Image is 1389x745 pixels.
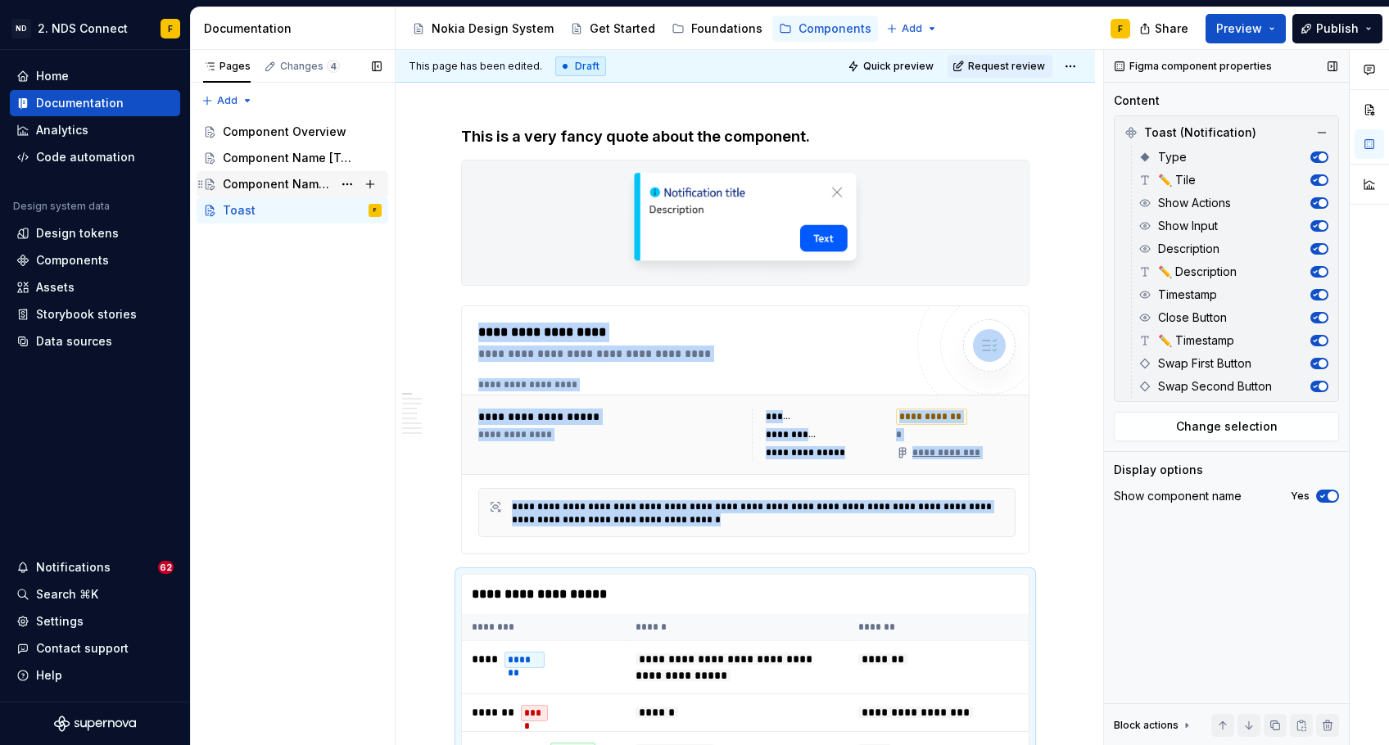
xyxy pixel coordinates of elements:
span: Timestamp [1158,287,1217,303]
a: Settings [10,608,180,634]
div: Storybook stories [36,306,137,323]
div: 2. NDS Connect [38,20,128,37]
div: Design tokens [36,225,119,242]
div: Component Name [Template] [223,176,333,192]
div: Search ⌘K [36,586,98,603]
span: 62 [158,561,174,574]
button: Share [1131,14,1199,43]
a: Assets [10,274,180,300]
a: Foundations [665,16,769,42]
a: Components [772,16,878,42]
button: Contact support [10,635,180,661]
span: Add [217,94,238,107]
div: Toast (Notification) [1118,120,1335,146]
div: Settings [36,613,84,630]
div: Documentation [36,95,124,111]
div: Components [799,20,871,37]
a: Home [10,63,180,89]
div: Design system data [13,200,110,213]
div: ND [11,19,31,38]
svg: Supernova Logo [54,716,136,732]
a: Code automation [10,144,180,170]
button: Request review [948,55,1052,78]
div: Data sources [36,333,112,350]
div: Help [36,667,62,684]
button: Preview [1206,14,1286,43]
button: Quick preview [843,55,941,78]
div: Block actions [1114,714,1193,737]
label: Yes [1291,490,1310,503]
div: Block actions [1114,719,1179,732]
button: ND2. NDS ConnectF [3,11,187,46]
a: Component Name [Template] [197,171,388,197]
button: Help [10,662,180,689]
span: Toast (Notification) [1144,124,1256,141]
span: Close Button [1158,309,1227,326]
div: Toast [223,202,256,219]
div: F [168,22,173,35]
a: Design tokens [10,220,180,246]
div: Analytics [36,122,88,138]
span: Description [1158,241,1219,257]
a: Storybook stories [10,301,180,327]
div: Component Name [Template] [223,150,358,166]
button: Add [197,89,258,112]
span: ✏️ Tile [1158,172,1196,188]
span: Swap First Button [1158,355,1251,372]
a: Components [10,247,180,273]
a: Documentation [10,90,180,116]
div: Page tree [197,119,388,223]
a: Analytics [10,117,180,143]
div: Page tree [405,12,878,45]
div: Code automation [36,149,135,165]
span: Quick preview [863,60,934,73]
span: Swap Second Button [1158,378,1272,395]
div: Changes [280,60,340,73]
div: Pages [203,60,251,73]
a: Component Name [Template] [197,145,388,171]
span: Change selection [1176,418,1278,435]
span: 4 [327,60,340,73]
div: Content [1114,93,1160,109]
span: Show Actions [1158,195,1231,211]
button: Search ⌘K [10,581,180,607]
span: Request review [968,60,1045,73]
div: Assets [36,279,75,296]
div: Home [36,68,69,84]
div: Documentation [204,20,388,37]
span: Add [902,22,922,35]
div: F [373,202,377,219]
span: Show Input [1158,218,1218,234]
button: Notifications62 [10,554,180,580]
div: Contact support [36,640,129,657]
div: Foundations [691,20,762,37]
a: Data sources [10,328,180,354]
h4: This is a very fancy quote about the component. [461,127,1029,147]
a: Component Overview [197,119,388,145]
a: Nokia Design System [405,16,560,42]
button: Change selection [1114,412,1339,441]
span: ✏️ Description [1158,264,1237,280]
span: Publish [1316,20,1359,37]
span: This page has been edited. [409,60,542,73]
span: ✏️ Timestamp [1158,332,1234,349]
div: Get Started [590,20,655,37]
button: Publish [1292,14,1382,43]
div: Nokia Design System [432,20,554,37]
span: Share [1155,20,1188,37]
a: Get Started [563,16,662,42]
div: Component Overview [223,124,346,140]
div: F [1118,22,1123,35]
div: Show component name [1114,488,1242,504]
div: Components [36,252,109,269]
a: ToastF [197,197,388,223]
span: Type [1158,149,1187,165]
div: Draft [555,56,606,76]
div: Display options [1114,462,1203,478]
button: Add [881,17,943,40]
span: Preview [1216,20,1262,37]
div: Notifications [36,559,111,576]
